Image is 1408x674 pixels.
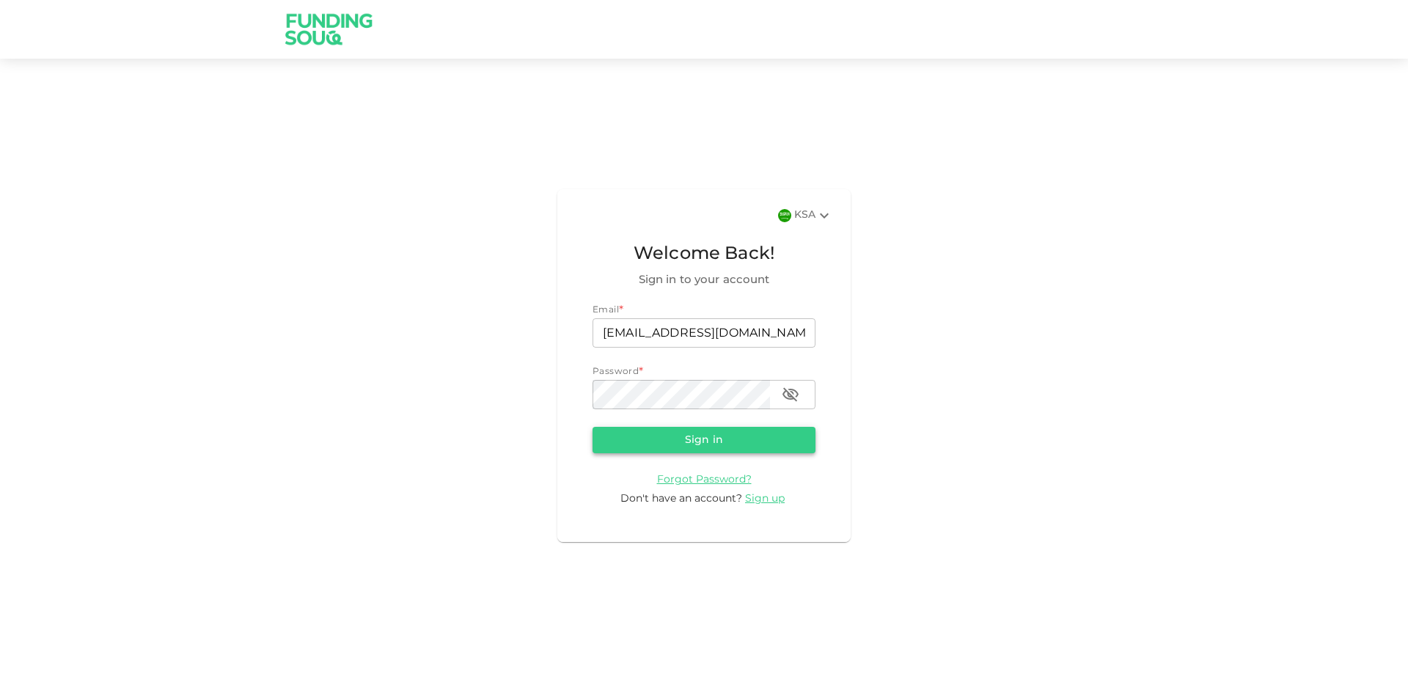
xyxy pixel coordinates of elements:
[778,209,791,222] img: flag-sa.b9a346574cdc8950dd34b50780441f57.svg
[593,306,619,315] span: Email
[593,380,770,409] input: password
[593,241,815,268] span: Welcome Back!
[593,367,639,376] span: Password
[657,474,752,485] a: Forgot Password?
[794,207,833,224] div: KSA
[593,271,815,289] span: Sign in to your account
[593,318,815,348] input: email
[620,494,742,504] span: Don't have an account?
[745,494,785,504] span: Sign up
[593,427,815,453] button: Sign in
